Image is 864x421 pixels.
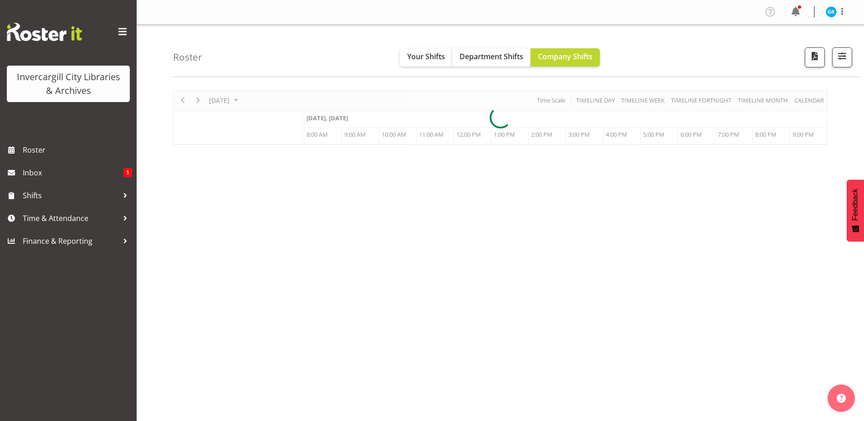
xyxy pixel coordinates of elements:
[538,51,593,62] span: Company Shifts
[23,166,123,180] span: Inbox
[847,180,864,241] button: Feedback - Show survey
[826,6,837,17] img: grace-roscoe-squires11664.jpg
[452,48,531,67] button: Department Shifts
[173,52,202,62] h4: Roster
[23,211,118,225] span: Time & Attendance
[7,23,82,41] img: Rosterit website logo
[407,51,445,62] span: Your Shifts
[400,48,452,67] button: Your Shifts
[805,47,825,67] button: Download a PDF of the roster for the current day
[123,168,132,177] span: 1
[851,189,859,221] span: Feedback
[460,51,523,62] span: Department Shifts
[16,70,121,98] div: Invercargill City Libraries & Archives
[23,189,118,202] span: Shifts
[531,48,600,67] button: Company Shifts
[832,47,852,67] button: Filter Shifts
[837,394,846,403] img: help-xxl-2.png
[23,143,132,157] span: Roster
[23,234,118,248] span: Finance & Reporting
